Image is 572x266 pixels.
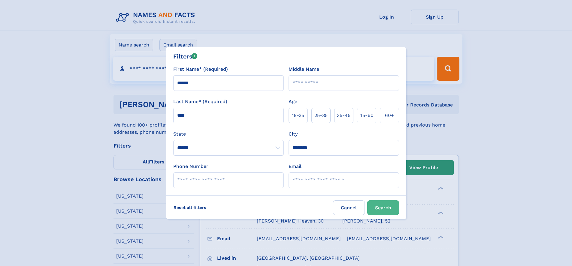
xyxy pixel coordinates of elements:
[289,130,298,138] label: City
[289,66,319,73] label: Middle Name
[333,200,365,215] label: Cancel
[289,163,301,170] label: Email
[173,98,227,105] label: Last Name* (Required)
[292,112,304,119] span: 18‑25
[173,130,284,138] label: State
[170,200,210,215] label: Reset all filters
[359,112,374,119] span: 45‑60
[385,112,394,119] span: 60+
[173,52,198,61] div: Filters
[289,98,297,105] label: Age
[173,163,208,170] label: Phone Number
[314,112,328,119] span: 25‑35
[173,66,228,73] label: First Name* (Required)
[367,200,399,215] button: Search
[337,112,350,119] span: 35‑45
